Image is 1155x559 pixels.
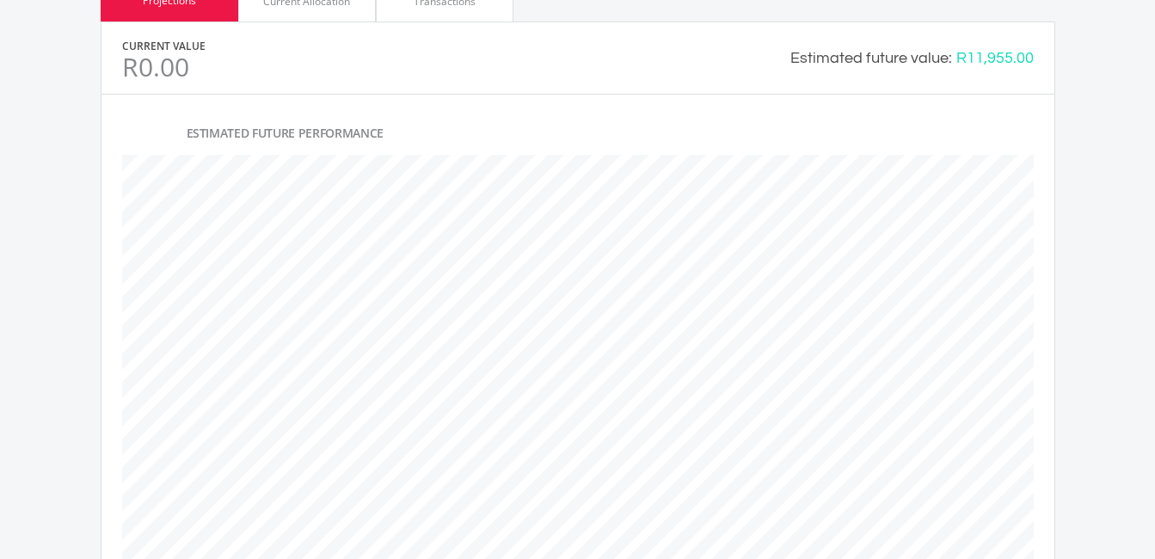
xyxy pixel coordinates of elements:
[790,46,952,70] div: Estimated future value:
[956,46,1034,70] div: R11,955.00
[122,54,206,80] div: R0.00
[122,39,206,54] label: Current Value
[187,125,384,141] span: Estimated Future Performance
